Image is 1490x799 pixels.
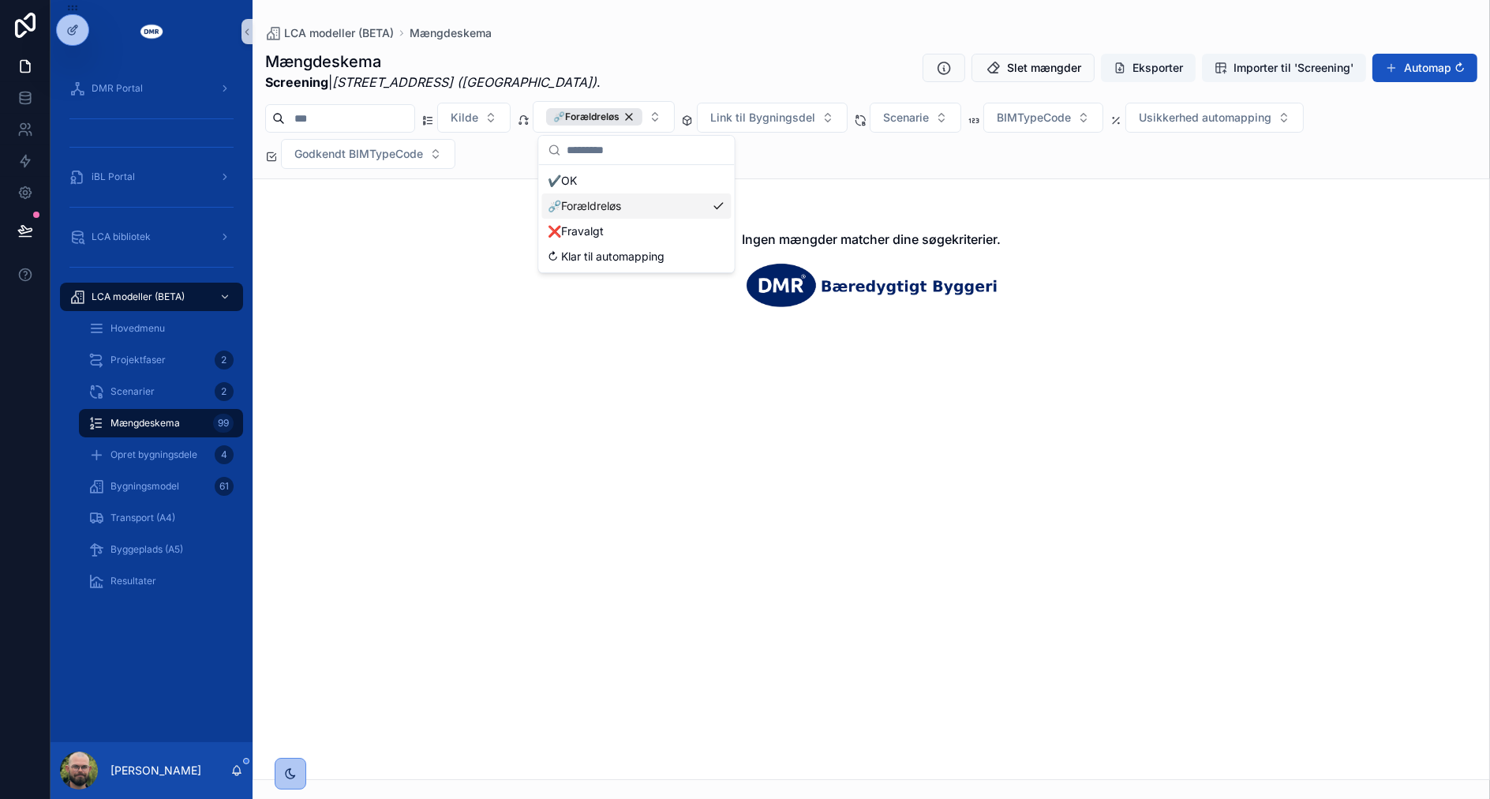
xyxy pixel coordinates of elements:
[110,448,197,461] span: Opret bygningsdele
[79,567,243,595] a: Resultater
[1101,54,1196,82] button: Eksporter
[265,25,394,41] a: LCA modeller (BETA)
[541,168,731,193] div: ✔️OK
[110,763,201,778] p: [PERSON_NAME]
[215,382,234,401] div: 2
[79,346,243,374] a: Projektfaser2
[215,445,234,464] div: 4
[870,103,961,133] button: Select Button
[110,480,179,493] span: Bygningsmodel
[451,110,478,126] span: Kilde
[1372,54,1477,82] button: Automap ↻
[710,110,815,126] span: Link til Bygningsdel
[284,25,394,41] span: LCA modeller (BETA)
[294,146,423,162] span: Godkendt BIMTypeCode
[110,512,175,524] span: Transport (A4)
[215,477,234,496] div: 61
[742,230,1001,249] h2: Ingen mængder matcher dine søgekriterier.
[110,543,183,556] span: Byggeplads (A5)
[92,82,143,95] span: DMR Portal
[546,108,642,126] div: ⛓️‍💥Forældreløs
[997,110,1071,126] span: BIMTypeCode
[110,354,166,366] span: Projektfaser
[546,108,642,126] button: Unselect CHAINS_BOOM_FORAELDRELOS
[983,103,1103,133] button: Select Button
[79,409,243,437] a: Mængdeskema99
[110,385,155,398] span: Scenarier
[541,244,731,269] div: ↻ Klar til automapping
[697,103,848,133] button: Select Button
[110,417,180,430] span: Mængdeskema
[213,414,234,433] div: 99
[79,535,243,564] a: Byggeplads (A5)
[1007,60,1081,76] span: Slet mængder
[437,103,511,133] button: Select Button
[79,377,243,406] a: Scenarier2
[51,63,253,616] div: scrollable content
[110,575,156,587] span: Resultater
[60,163,243,191] a: iBL Portal
[883,110,929,126] span: Scenarie
[60,223,243,251] a: LCA bibliotek
[79,441,243,469] a: Opret bygningsdele4
[79,472,243,501] a: Bygningsmodel61
[79,504,243,532] a: Transport (A4)
[265,74,328,90] strong: Screening
[541,193,731,219] div: ⛓️‍💥Forældreløs
[110,322,165,335] span: Hovedmenu
[265,51,601,73] h1: Mængdeskema
[92,171,135,183] span: iBL Portal
[1125,103,1304,133] button: Select Button
[92,291,185,303] span: LCA modeller (BETA)
[281,139,455,169] button: Select Button
[332,74,597,90] em: [STREET_ADDRESS] ([GEOGRAPHIC_DATA])
[541,219,731,244] div: ❌Fravalgt
[410,25,492,41] a: Mængdeskema
[139,19,164,44] img: App logo
[533,101,675,133] button: Select Button
[265,73,601,92] span: | .
[538,165,734,272] div: Suggestions
[971,54,1095,82] button: Slet mængder
[60,74,243,103] a: DMR Portal
[60,283,243,311] a: LCA modeller (BETA)
[1202,54,1366,82] button: Importer til 'Screening'
[1234,60,1353,76] span: Importer til 'Screening'
[92,231,151,243] span: LCA bibliotek
[1139,110,1271,126] span: Usikkerhed automapping
[79,314,243,343] a: Hovedmenu
[215,351,234,369] div: 2
[745,261,998,309] img: Ingen mængder matcher dine søgekriterier.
